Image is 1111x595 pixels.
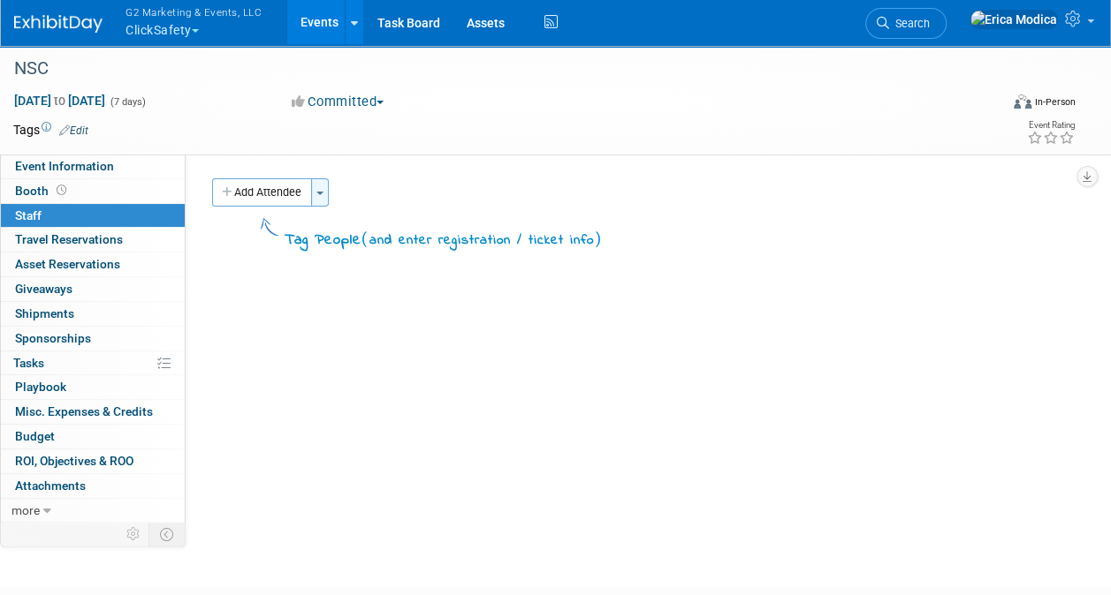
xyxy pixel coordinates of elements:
img: Erica Modica [970,10,1058,29]
span: Booth not reserved yet [53,184,70,197]
div: Event Format [921,92,1076,118]
span: Booth [15,184,70,198]
a: Tasks [1,351,185,375]
span: ( [361,230,369,247]
a: Edit [59,124,88,137]
button: Add Attendee [212,178,312,207]
span: Search [889,17,930,30]
span: Playbook [15,380,66,394]
a: Attachments [1,474,185,498]
a: Asset Reservations [1,252,185,276]
a: Event Information [1,154,185,178]
td: Toggle Event Tabs [149,523,186,546]
span: Shipments [15,306,74,320]
a: Playbook [1,375,185,399]
a: Booth [1,179,185,203]
a: Search [865,8,947,39]
span: (7 days) [109,96,146,108]
span: and enter registration / ticket info [369,230,594,250]
span: ROI, Objectives & ROO [15,454,133,468]
a: more [1,499,185,523]
span: Travel Reservations [15,232,123,246]
a: Shipments [1,302,185,326]
img: ExhibitDay [14,15,103,33]
span: Budget [15,429,55,443]
span: Event Information [15,159,114,173]
span: Asset Reservations [15,257,120,271]
a: Travel Reservations [1,228,185,252]
span: Sponsorships [15,331,91,345]
td: Personalize Event Tab Strip [118,523,149,546]
button: Committed [285,93,391,111]
img: Format-Inperson.png [1014,94,1031,109]
span: Tasks [13,356,44,370]
span: to [51,94,68,108]
a: Staff [1,204,185,228]
a: Misc. Expenses & Credits [1,400,185,424]
span: Giveaways [15,282,72,296]
span: Attachments [15,478,86,493]
a: Giveaways [1,277,185,301]
a: ROI, Objectives & ROO [1,449,185,473]
a: Sponsorships [1,327,185,350]
span: G2 Marketing & Events, LLC [126,3,262,21]
span: more [11,503,40,517]
span: Staff [15,208,42,222]
span: [DATE] [DATE] [13,93,106,109]
div: Tag People [285,228,602,252]
div: NSC [8,53,985,85]
div: Event Rating [1027,121,1075,130]
div: In-Person [1034,95,1076,109]
span: Misc. Expenses & Credits [15,404,153,418]
a: Budget [1,425,185,448]
span: ) [594,230,602,247]
td: Tags [13,121,88,139]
